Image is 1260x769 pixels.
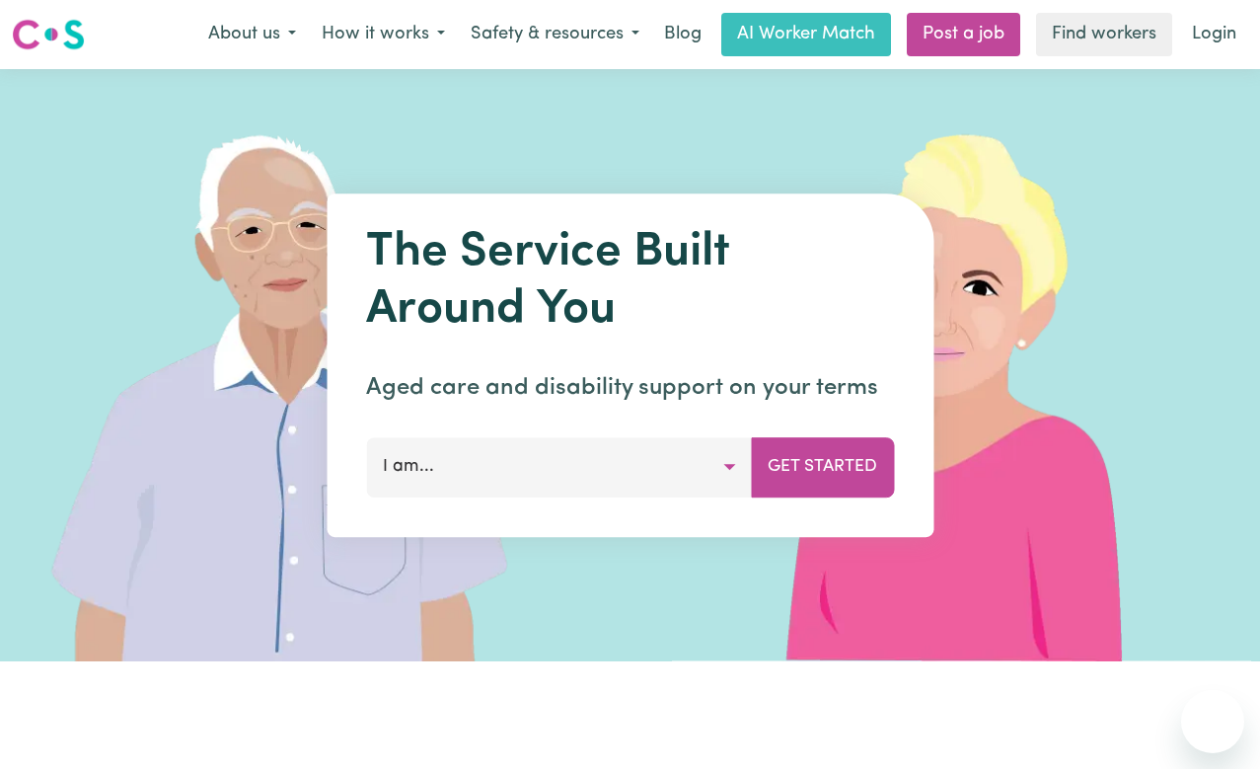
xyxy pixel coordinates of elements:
[652,13,713,56] a: Blog
[1181,690,1244,753] iframe: Button to launch messaging window
[12,12,85,57] a: Careseekers logo
[458,14,652,55] button: Safety & resources
[309,14,458,55] button: How it works
[721,13,891,56] a: AI Worker Match
[1036,13,1172,56] a: Find workers
[751,437,894,497] button: Get Started
[12,17,85,52] img: Careseekers logo
[1180,13,1248,56] a: Login
[366,225,894,339] h1: The Service Built Around You
[907,13,1020,56] a: Post a job
[366,370,894,406] p: Aged care and disability support on your terms
[366,437,752,497] button: I am...
[195,14,309,55] button: About us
